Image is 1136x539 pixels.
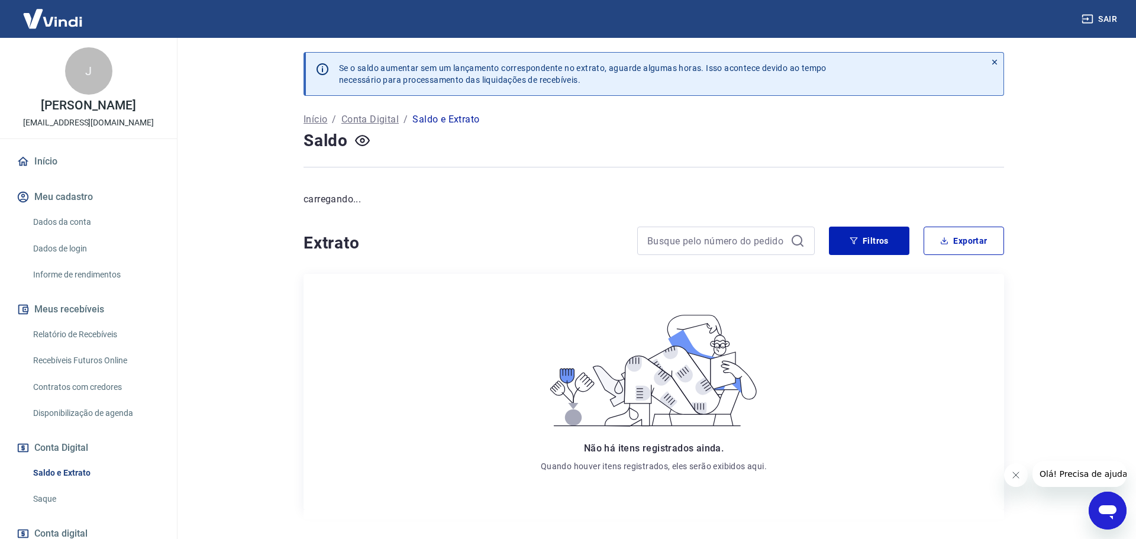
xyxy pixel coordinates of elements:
span: Olá! Precisa de ajuda? [7,8,99,18]
a: Dados da conta [28,210,163,234]
a: Informe de rendimentos [28,263,163,287]
p: / [332,112,336,127]
a: Contratos com credores [28,375,163,399]
iframe: Mensagem da empresa [1032,461,1127,487]
button: Meu cadastro [14,184,163,210]
a: Recebíveis Futuros Online [28,348,163,373]
button: Meus recebíveis [14,296,163,322]
a: Início [14,149,163,175]
p: Se o saldo aumentar sem um lançamento correspondente no extrato, aguarde algumas horas. Isso acon... [339,62,827,86]
a: Início [304,112,327,127]
button: Filtros [829,227,909,255]
h4: Extrato [304,231,623,255]
p: Saldo e Extrato [412,112,479,127]
div: J [65,47,112,95]
a: Disponibilização de agenda [28,401,163,425]
a: Relatório de Recebíveis [28,322,163,347]
p: [EMAIL_ADDRESS][DOMAIN_NAME] [23,117,154,129]
input: Busque pelo número do pedido [647,232,786,250]
button: Exportar [924,227,1004,255]
a: Dados de login [28,237,163,261]
button: Sair [1079,8,1122,30]
p: Quando houver itens registrados, eles serão exibidos aqui. [541,460,767,472]
iframe: Fechar mensagem [1004,463,1028,487]
span: Não há itens registrados ainda. [584,443,724,454]
p: [PERSON_NAME] [41,99,135,112]
a: Conta Digital [341,112,399,127]
a: Saque [28,487,163,511]
a: Saldo e Extrato [28,461,163,485]
p: carregando... [304,192,1004,206]
button: Conta Digital [14,435,163,461]
img: Vindi [14,1,91,37]
iframe: Botão para abrir a janela de mensagens [1089,492,1127,530]
p: / [404,112,408,127]
h4: Saldo [304,129,348,153]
